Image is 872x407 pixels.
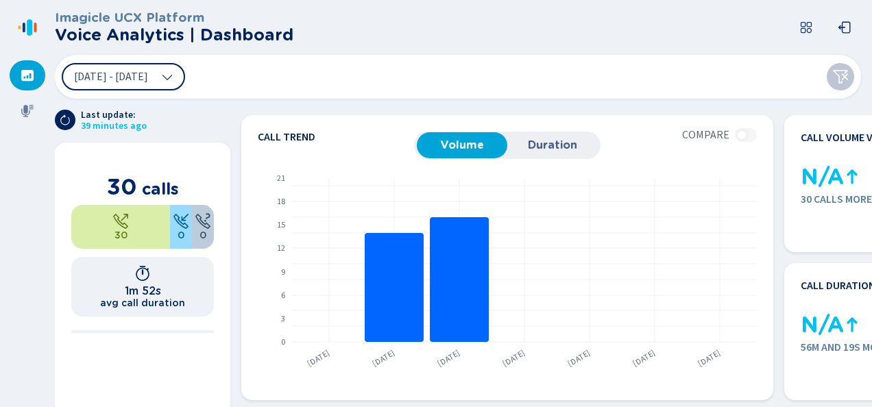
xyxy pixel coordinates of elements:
[55,10,293,25] h3: Imagicle UCX Platform
[417,132,507,158] button: Volume
[631,347,657,369] text: [DATE]
[142,179,179,199] span: calls
[844,317,860,333] svg: kpi-up
[682,129,729,141] span: Compare
[305,347,332,369] text: [DATE]
[125,284,161,297] h1: 1m 52s
[801,312,844,338] span: N/A
[277,173,285,184] text: 21
[801,164,844,190] span: N/A
[81,121,147,132] span: 39 minutes ago
[62,63,185,90] button: [DATE] - [DATE]
[10,96,45,126] div: Recordings
[100,297,185,308] h2: avg call duration
[74,71,148,82] span: [DATE] - [DATE]
[81,110,147,121] span: Last update:
[435,347,462,369] text: [DATE]
[827,63,854,90] button: Clear filters
[801,314,823,336] div: 0 calls in the previous period, impossible to calculate the % variation
[195,213,211,230] svg: unknown-call
[277,196,285,208] text: 18
[500,347,527,369] text: [DATE]
[173,213,189,230] svg: telephone-inbound
[199,230,206,241] span: 0
[507,132,598,158] button: Duration
[832,69,849,85] svg: funnel-disabled
[162,71,173,82] svg: chevron-down
[566,347,592,369] text: [DATE]
[21,104,34,118] svg: mic-fill
[114,230,128,241] span: 30
[21,69,34,82] svg: dashboard-filled
[71,205,170,249] div: 100%
[838,21,851,34] svg: box-arrow-left
[107,173,137,200] span: 30
[801,166,823,188] div: 0 calls in the previous period, impossible to calculate the % variation
[192,205,214,249] div: 0%
[60,114,71,125] svg: arrow-clockwise
[281,267,285,278] text: 9
[514,139,591,151] span: Duration
[281,336,285,348] text: 0
[281,290,285,301] text: 6
[134,265,151,282] svg: timer
[258,132,414,143] h4: Call trend
[55,25,293,45] h2: Voice Analytics | Dashboard
[370,347,397,369] text: [DATE]
[844,169,860,185] svg: kpi-up
[277,243,285,254] text: 12
[277,219,285,231] text: 15
[424,139,500,151] span: Volume
[281,313,285,325] text: 3
[112,213,129,230] svg: telephone-outbound
[696,347,723,369] text: [DATE]
[178,230,184,241] span: 0
[170,205,192,249] div: 0%
[10,60,45,90] div: Dashboard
